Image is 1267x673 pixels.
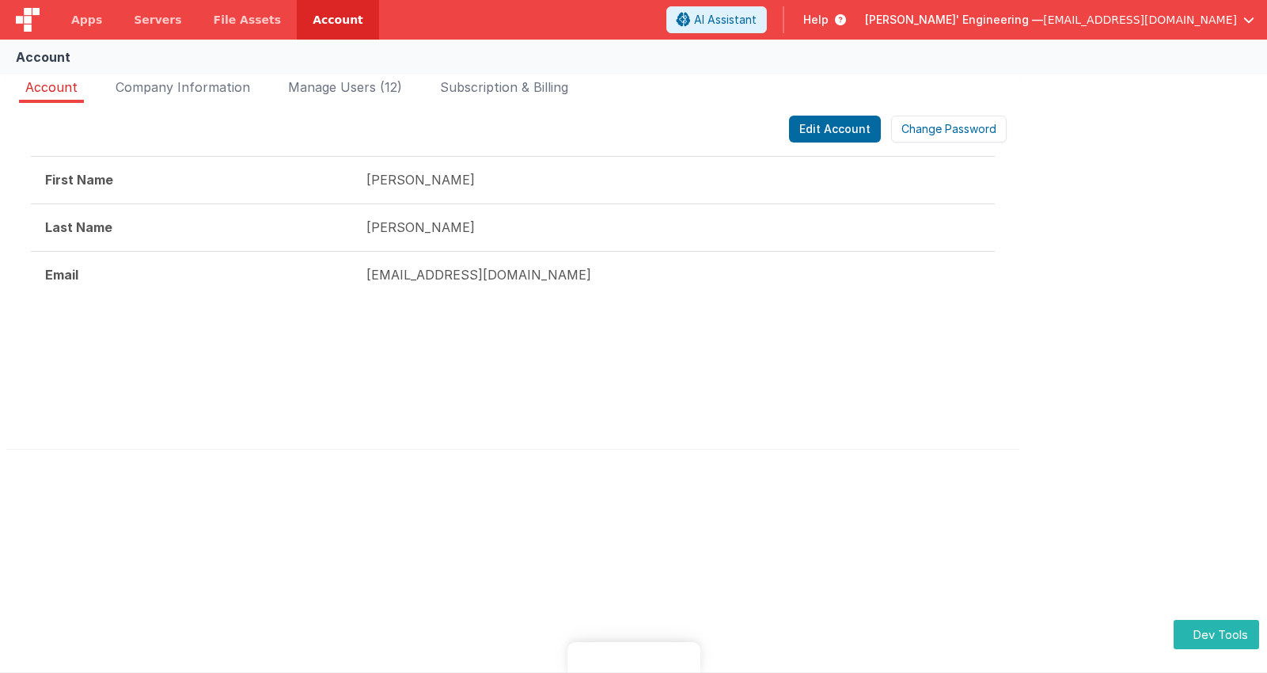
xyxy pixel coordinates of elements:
[25,79,78,95] span: Account
[71,12,102,28] span: Apps
[865,12,1043,28] span: [PERSON_NAME]' Engineering —
[694,12,757,28] span: AI Assistant
[45,267,78,283] strong: Email
[116,79,250,95] span: Company Information
[45,219,112,235] strong: Last Name
[45,172,113,188] strong: First Name
[891,116,1007,143] button: Change Password
[666,6,767,33] button: AI Assistant
[1043,12,1237,28] span: [EMAIL_ADDRESS][DOMAIN_NAME]
[865,12,1254,28] button: [PERSON_NAME]' Engineering — [EMAIL_ADDRESS][DOMAIN_NAME]
[789,116,881,143] button: Edit Account
[1174,620,1259,649] button: Dev Tools
[803,12,829,28] span: Help
[440,79,568,95] span: Subscription & Billing
[352,251,995,298] td: [EMAIL_ADDRESS][DOMAIN_NAME]
[288,79,402,95] span: Manage Users (12)
[134,12,181,28] span: Servers
[214,12,282,28] span: File Assets
[352,203,995,251] td: [PERSON_NAME]
[352,157,995,204] td: [PERSON_NAME]
[16,48,70,67] div: Account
